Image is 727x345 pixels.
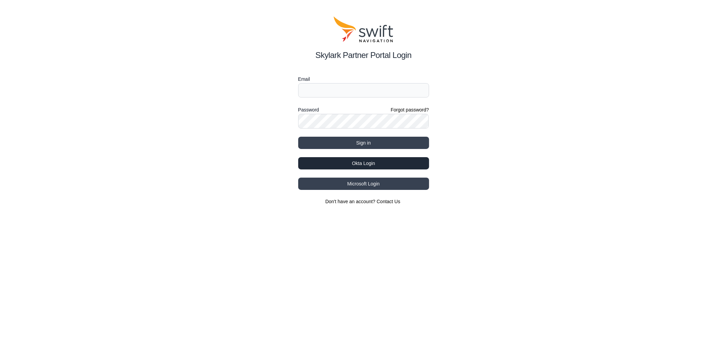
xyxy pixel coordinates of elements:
button: Microsoft Login [298,178,429,190]
a: Contact Us [377,199,400,204]
a: Forgot password? [391,106,429,113]
label: Email [298,75,429,83]
button: Sign in [298,137,429,149]
section: Don't have an account? [298,198,429,205]
button: Okta Login [298,157,429,169]
label: Password [298,106,319,114]
h2: Skylark Partner Portal Login [298,49,429,61]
